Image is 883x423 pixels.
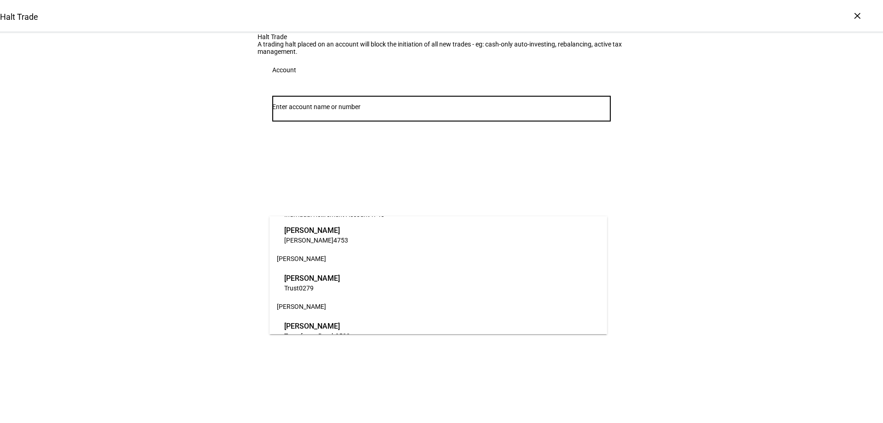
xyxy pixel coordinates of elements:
div: Halt Trade [258,33,625,41]
div: × [850,8,865,23]
span: Trust [284,284,299,292]
div: A trading halt placed on an account will block the initiation of all new trades - eg: cash-only a... [258,41,625,55]
span: Individual Retirement Account [284,211,370,218]
span: 0279 [299,284,314,292]
span: 3533 [335,332,350,340]
div: Account [272,66,296,74]
span: [PERSON_NAME] [284,321,350,331]
span: 4753 [333,237,348,244]
span: 4748 [370,211,384,218]
span: Transfer on Death [284,332,335,340]
span: [PERSON_NAME] [277,255,326,262]
div: Aarti Nagaraju [282,223,350,247]
input: Number [272,103,611,110]
span: [PERSON_NAME] [284,273,340,284]
div: Sarah Bellinson [282,319,352,342]
div: Karin Annette Frost [282,271,342,295]
span: [PERSON_NAME] [277,303,326,310]
span: [PERSON_NAME] [284,225,348,236]
span: [PERSON_NAME] [284,237,333,244]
